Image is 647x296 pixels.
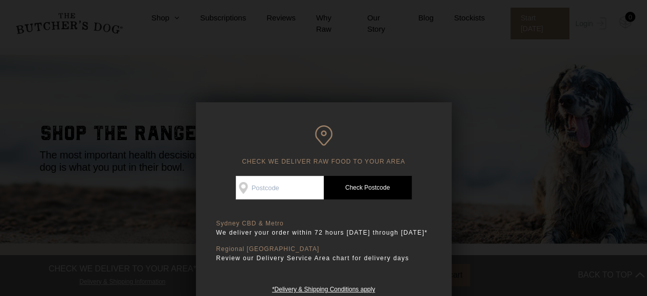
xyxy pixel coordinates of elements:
[272,283,375,293] a: *Delivery & Shipping Conditions apply
[216,245,431,253] p: Regional [GEOGRAPHIC_DATA]
[216,253,431,263] p: Review our Delivery Service Area chart for delivery days
[216,227,431,238] p: We deliver your order within 72 hours [DATE] through [DATE]*
[236,176,324,199] input: Postcode
[216,125,431,166] h6: CHECK WE DELIVER RAW FOOD TO YOUR AREA
[216,220,431,227] p: Sydney CBD & Metro
[324,176,412,199] a: Check Postcode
